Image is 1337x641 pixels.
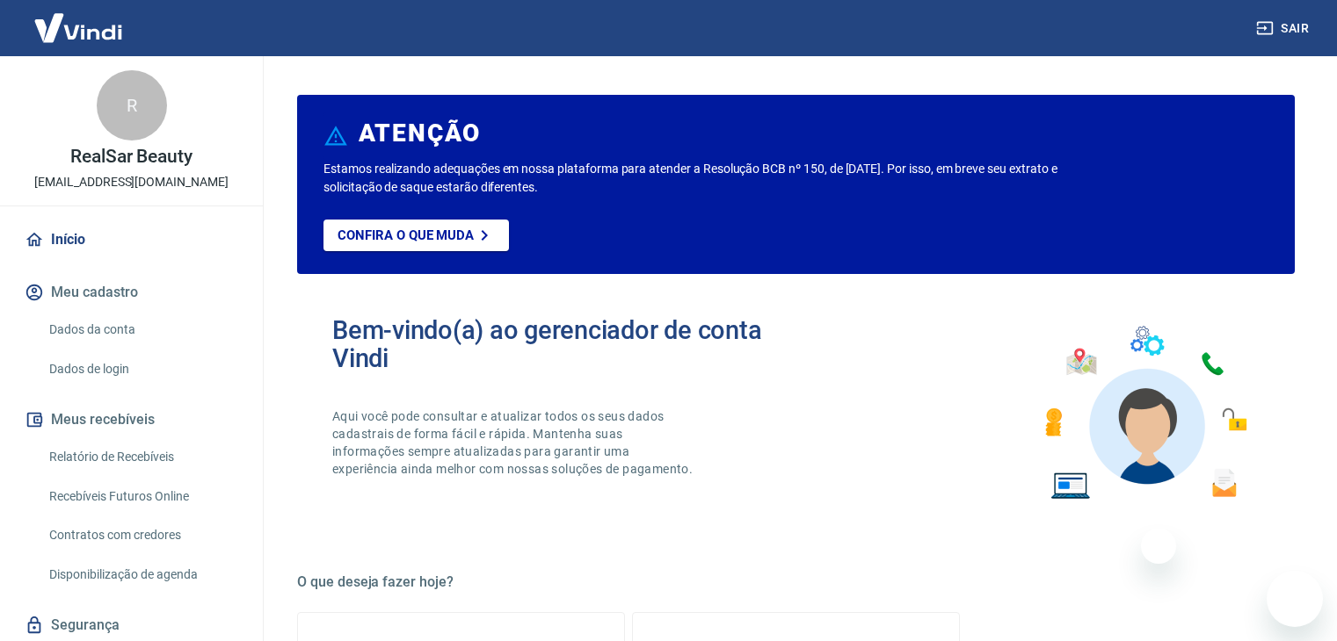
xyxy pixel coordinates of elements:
[42,479,242,515] a: Recebíveis Futuros Online
[42,439,242,475] a: Relatório de Recebíveis
[42,351,242,387] a: Dados de login
[1253,12,1316,45] button: Sair
[297,573,1295,591] h5: O que deseja fazer hoje?
[1141,529,1176,564] iframe: Fechar mensagem
[323,220,509,251] a: Confira o que muda
[1029,316,1260,510] img: Imagem de um avatar masculino com diversos icones exemplificando as funcionalidades do gerenciado...
[359,125,481,142] h6: ATENÇÃO
[21,1,135,54] img: Vindi
[97,70,167,140] div: R
[21,220,242,259] a: Início
[42,517,242,553] a: Contratos com credores
[34,173,229,191] p: [EMAIL_ADDRESS][DOMAIN_NAME]
[1267,571,1323,627] iframe: Botão para abrir a janela de mensagens
[42,312,242,348] a: Dados da conta
[21,273,242,312] button: Meu cadastro
[21,400,242,439] button: Meus recebíveis
[42,557,242,593] a: Disponibilização de agenda
[70,148,193,166] p: RealSar Beauty
[332,407,696,478] p: Aqui você pode consultar e atualizar todos os seus dados cadastrais de forma fácil e rápida. Mant...
[323,160,1079,197] p: Estamos realizando adequações em nossa plataforma para atender a Resolução BCB nº 150, de [DATE]....
[332,316,796,372] h2: Bem-vindo(a) ao gerenciador de conta Vindi
[338,227,474,243] p: Confira o que muda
